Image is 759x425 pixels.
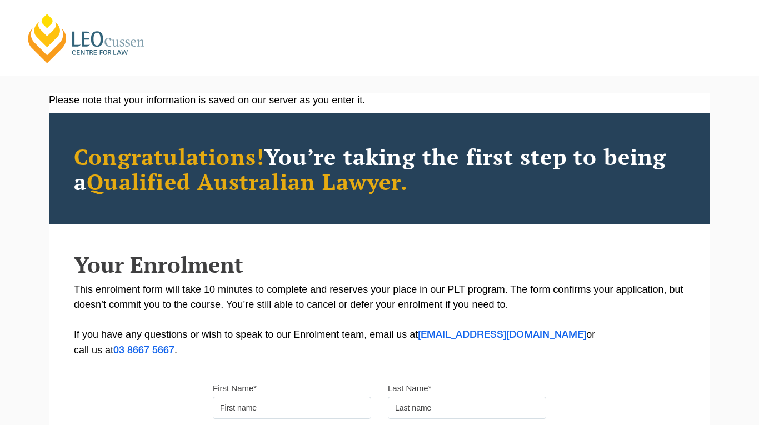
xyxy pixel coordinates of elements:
h2: You’re taking the first step to being a [74,144,685,194]
label: First Name* [213,383,257,394]
p: This enrolment form will take 10 minutes to complete and reserves your place in our PLT program. ... [74,282,685,358]
div: Please note that your information is saved on our server as you enter it. [49,93,710,108]
a: [EMAIL_ADDRESS][DOMAIN_NAME] [418,331,586,339]
span: Congratulations! [74,142,264,171]
a: 03 8667 5667 [113,346,174,355]
span: Qualified Australian Lawyer. [87,167,408,196]
input: Last name [388,397,546,419]
input: First name [213,397,371,419]
h2: Your Enrolment [74,252,685,277]
label: Last Name* [388,383,431,394]
a: [PERSON_NAME] Centre for Law [25,12,148,64]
